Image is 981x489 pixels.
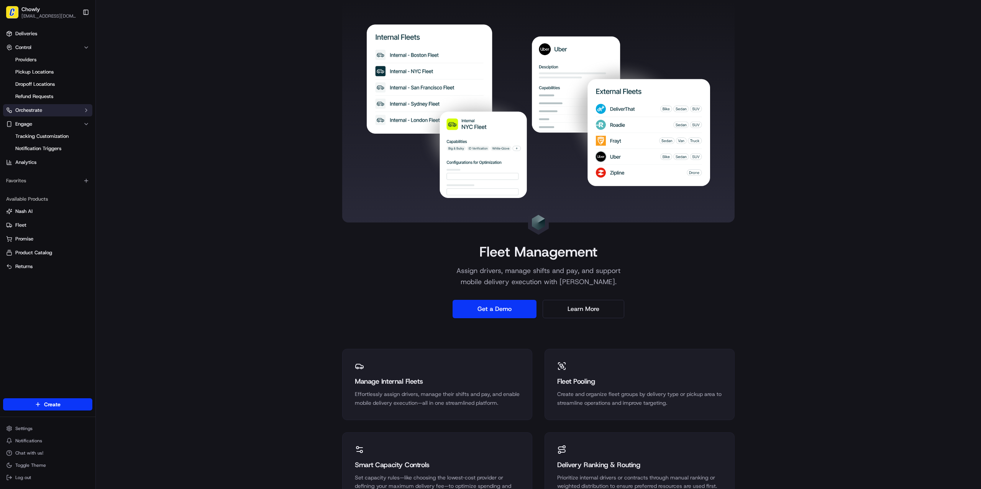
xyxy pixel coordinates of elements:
[3,398,92,410] button: Create
[26,73,126,80] div: Start new chat
[3,460,92,471] button: Toggle Theme
[3,435,92,446] button: Notifications
[15,462,46,468] span: Toggle Theme
[479,244,597,259] h1: Fleet Management
[6,6,18,18] img: Chowly
[15,133,69,140] span: Tracking Customization
[6,236,89,242] a: Promise
[15,450,43,456] span: Chat with us!
[130,75,139,84] button: Start new chat
[3,219,92,231] button: Fleet
[3,3,79,21] button: ChowlyChowly[EMAIL_ADDRESS][DOMAIN_NAME]
[15,111,59,118] span: Knowledge Base
[12,54,83,65] a: Providers
[557,460,722,470] div: Delivery Ranking & Routing
[21,5,40,13] button: Chowly
[12,131,83,142] a: Tracking Customization
[44,401,61,408] span: Create
[355,390,520,407] div: Effortlessly assign drivers, manage their shifts and pay, and enable mobile delivery execution—al...
[3,260,92,273] button: Returns
[15,159,36,166] span: Analytics
[15,121,32,128] span: Engage
[3,423,92,434] button: Settings
[15,145,61,152] span: Notification Triggers
[3,41,92,54] button: Control
[3,28,92,40] a: Deliveries
[3,104,92,116] button: Orchestrate
[6,263,89,270] a: Returns
[367,25,710,198] img: Landing Page Image
[543,300,624,318] a: Learn More
[15,107,42,114] span: Orchestrate
[26,80,97,87] div: We're available if you need us!
[3,448,92,458] button: Chat with us!
[453,300,536,318] a: Get a Demo
[62,108,126,121] a: 💻API Documentation
[15,56,36,63] span: Providers
[3,472,92,483] button: Log out
[15,236,33,242] span: Promise
[76,129,93,135] span: Pylon
[3,156,92,168] a: Analytics
[15,222,26,229] span: Fleet
[15,69,54,75] span: Pickup Locations
[15,474,31,481] span: Log out
[54,129,93,135] a: Powered byPylon
[6,249,89,256] a: Product Catalog
[8,73,21,87] img: 1736555255976-a54dd68f-1ca7-489b-9aae-adbdc363a1c4
[557,376,722,387] div: Fleet Pooling
[440,265,637,288] p: Assign drivers, manage shifts and pay, and support mobile delivery execution with [PERSON_NAME].
[72,111,123,118] span: API Documentation
[3,205,92,218] button: Nash AI
[20,49,138,57] input: Got a question? Start typing here...
[8,111,14,118] div: 📗
[6,222,89,229] a: Fleet
[15,30,37,37] span: Deliveries
[3,233,92,245] button: Promise
[65,111,71,118] div: 💻
[355,376,520,387] div: Manage Internal Fleets
[12,143,83,154] a: Notification Triggers
[15,208,33,215] span: Nash AI
[12,79,83,90] a: Dropoff Locations
[3,247,92,259] button: Product Catalog
[15,263,33,270] span: Returns
[15,438,42,444] span: Notifications
[15,81,55,88] span: Dropoff Locations
[3,118,92,130] button: Engage
[5,108,62,121] a: 📗Knowledge Base
[8,30,139,43] p: Welcome 👋
[531,215,546,230] img: Landing Page Icon
[12,91,83,102] a: Refund Requests
[3,193,92,205] div: Available Products
[3,175,92,187] div: Favorites
[15,93,53,100] span: Refund Requests
[15,425,33,432] span: Settings
[21,13,76,19] button: [EMAIL_ADDRESS][DOMAIN_NAME]
[355,460,520,470] div: Smart Capacity Controls
[6,208,89,215] a: Nash AI
[557,390,722,407] div: Create and organize fleet groups by delivery type or pickup area to streamline operations and imp...
[8,7,23,23] img: Nash
[15,249,52,256] span: Product Catalog
[15,44,31,51] span: Control
[12,67,83,77] a: Pickup Locations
